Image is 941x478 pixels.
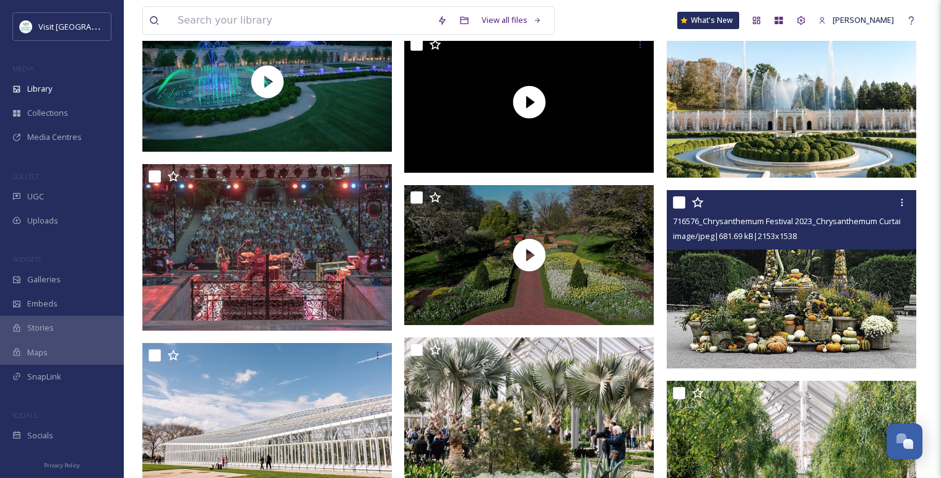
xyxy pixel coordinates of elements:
input: Search your library [171,7,431,34]
img: 716576_Chrysanthemum Festival 2023_Chrysanthemum Curtain_Courtesy of Longwood Gardens - Bob Doerr... [667,190,916,368]
span: Library [27,83,52,95]
span: COLLECT [12,172,39,181]
img: thumbnail [142,12,392,152]
span: UGC [27,191,44,202]
span: MEDIA [12,64,34,73]
span: SOCIALS [12,411,37,420]
span: Collections [27,107,68,119]
a: [PERSON_NAME] [812,8,900,32]
img: thumbnail [404,185,654,326]
span: SnapLink [27,371,61,383]
img: 322338_Main Fountain Garden_Tercha_ Eileen _Volunteer Photographer_.jpg [667,12,916,178]
img: thumbnail [404,32,654,173]
span: image/jpeg | 681.69 kB | 2153 x 1538 [673,230,797,241]
span: Stories [27,322,54,334]
span: Galleries [27,274,61,285]
span: [PERSON_NAME] [833,14,894,25]
img: download%20%281%29.jpeg [20,20,32,33]
span: Embeds [27,298,58,310]
button: Open Chat [887,424,922,459]
a: What's New [677,12,739,29]
span: Visit [GEOGRAPHIC_DATA] [38,20,134,32]
span: Media Centres [27,131,82,143]
span: Uploads [27,215,58,227]
a: Privacy Policy [44,457,80,472]
span: Maps [27,347,48,358]
span: Privacy Policy [44,461,80,469]
span: WIDGETS [12,254,41,264]
span: Socials [27,430,53,441]
img: 454648_Open Air Theatre_Traub_ Daniel.jpg [142,164,392,331]
a: View all files [475,8,548,32]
